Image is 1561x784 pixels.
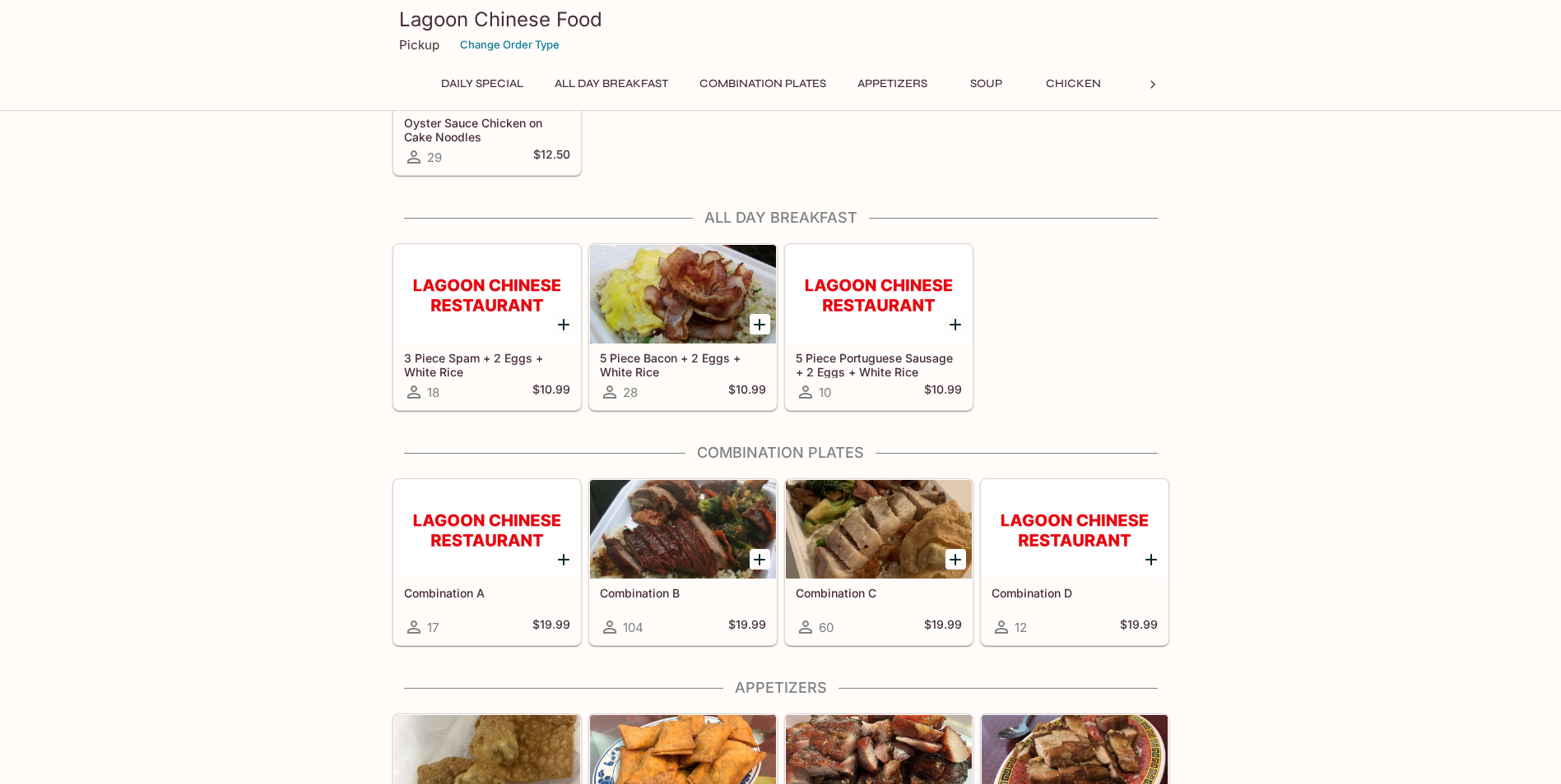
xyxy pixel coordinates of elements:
h5: $19.99 [728,617,766,637]
div: Combination C [786,480,972,579]
h5: Combination A [404,586,570,600]
span: 28 [623,385,638,400]
span: 18 [427,385,439,400]
h4: Combination Plates [393,444,1169,462]
button: Combination Plates [690,72,835,95]
h5: $12.50 [533,147,570,167]
h5: $10.99 [728,382,766,402]
div: Combination A [394,480,580,579]
h5: $10.99 [924,382,962,402]
a: 3 Piece Spam + 2 Eggs + White Rice18$10.99 [393,244,581,410]
button: Add 5 Piece Bacon + 2 Eggs + White Rice [750,314,770,334]
div: Combination B [590,480,776,579]
h3: Lagoon Chinese Food [399,7,1163,32]
span: 10 [819,385,831,400]
button: Beef [1124,72,1198,95]
a: 5 Piece Portuguese Sausage + 2 Eggs + White Rice10$10.99 [785,244,973,410]
div: 5 Piece Bacon + 2 Eggs + White Rice [590,245,776,344]
h4: Appetizers [393,679,1169,697]
h5: 3 Piece Spam + 2 Eggs + White Rice [404,351,570,378]
button: Change Order Type [453,32,567,58]
button: Soup [950,72,1024,95]
button: Add Combination D [1141,549,1162,570]
button: Add 5 Piece Portuguese Sausage + 2 Eggs + White Rice [945,314,966,334]
span: 17 [427,620,439,635]
h5: $10.99 [532,382,570,402]
div: 5 Piece Portuguese Sausage + 2 Eggs + White Rice [786,245,972,344]
div: Combination D [982,480,1168,579]
span: 104 [623,620,643,635]
span: 12 [1015,620,1027,635]
h5: $19.99 [924,617,962,637]
h5: Combination B [600,586,766,600]
a: Combination C60$19.99 [785,479,973,645]
button: Daily Special [432,72,532,95]
a: Combination A17$19.99 [393,479,581,645]
button: Add 3 Piece Spam + 2 Eggs + White Rice [554,314,574,334]
a: Combination B104$19.99 [589,479,777,645]
button: Add Combination C [945,549,966,570]
a: Combination D12$19.99 [981,479,1168,645]
h5: $19.99 [1120,617,1158,637]
h5: Combination D [992,586,1158,600]
h5: 5 Piece Bacon + 2 Eggs + White Rice [600,351,766,378]
h5: $19.99 [532,617,570,637]
h5: Oyster Sauce Chicken on Cake Noodles [404,116,570,143]
span: 29 [427,150,442,165]
div: 3 Piece Spam + 2 Eggs + White Rice [394,245,580,344]
button: Add Combination A [554,549,574,570]
h5: Combination C [796,586,962,600]
button: Add Combination B [750,549,770,570]
a: 5 Piece Bacon + 2 Eggs + White Rice28$10.99 [589,244,777,410]
h4: All Day Breakfast [393,209,1169,227]
button: Chicken [1037,72,1111,95]
p: Pickup [399,37,439,53]
button: All Day Breakfast [546,72,677,95]
h5: 5 Piece Portuguese Sausage + 2 Eggs + White Rice [796,351,962,378]
span: 60 [819,620,834,635]
button: Appetizers [848,72,936,95]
